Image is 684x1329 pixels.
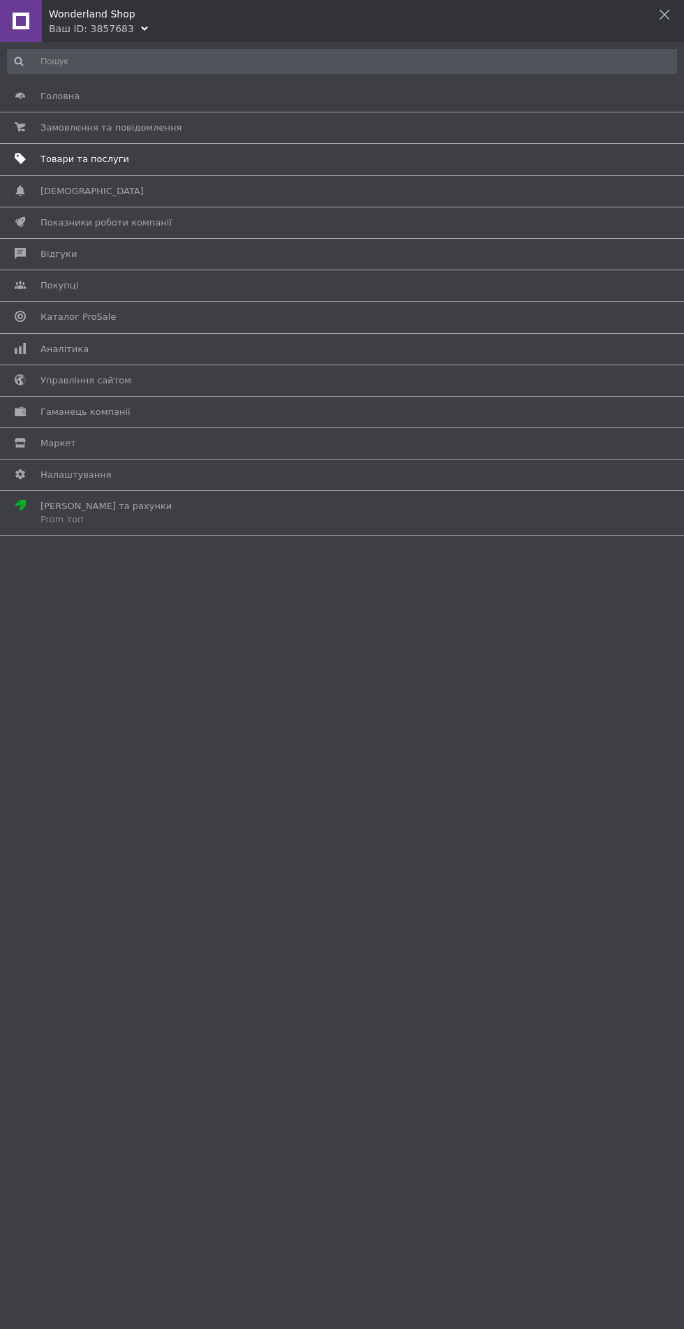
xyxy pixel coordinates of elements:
span: Аналітика [40,343,89,355]
span: Замовлення та повідомлення [40,122,181,134]
span: [DEMOGRAPHIC_DATA] [40,185,144,198]
span: Товари та послуги [40,153,129,166]
span: Покупці [40,279,78,292]
span: Налаштування [40,469,112,481]
input: Пошук [7,49,677,74]
div: Ваш ID: 3857683 [49,22,134,36]
span: Маркет [40,437,76,450]
span: Управління сайтом [40,374,131,387]
span: Гаманець компанії [40,406,131,418]
span: Каталог ProSale [40,311,116,323]
span: [PERSON_NAME] та рахунки [40,500,172,525]
span: Головна [40,90,80,103]
span: Показники роботи компанії [40,216,172,229]
span: Відгуки [40,248,77,260]
div: Prom топ [40,513,172,526]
